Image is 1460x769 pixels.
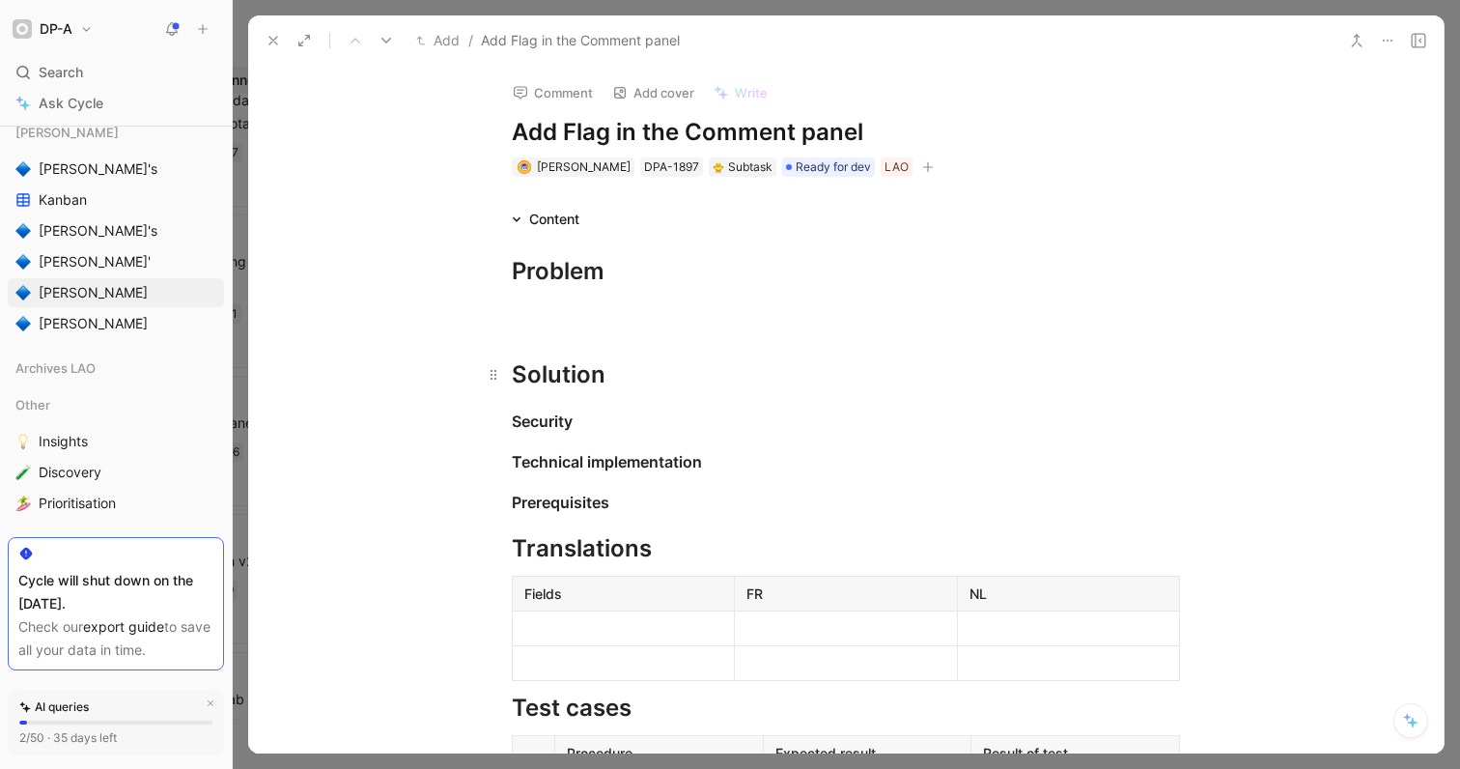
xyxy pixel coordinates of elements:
div: FR [746,584,944,604]
h1: DP-A [40,20,72,38]
div: [PERSON_NAME]🔷[PERSON_NAME]'sKanban🔷[PERSON_NAME]'s🔷[PERSON_NAME]'🔷[PERSON_NAME]🔷[PERSON_NAME] [8,118,224,338]
a: Ask Cycle [8,89,224,118]
span: Ready for dev [796,157,871,177]
button: 🏄‍♀️ [12,492,35,515]
a: 🔷[PERSON_NAME]'s [8,216,224,245]
div: Translations [512,531,1180,566]
button: Write [705,79,776,106]
div: Technical implementation [512,450,1180,473]
button: 🔷 [12,219,35,242]
a: 💡Insights [8,427,224,456]
div: Problem [512,254,1180,289]
div: Solution [512,357,1180,392]
div: 2/50 · 35 days left [19,728,117,748]
button: Add cover [604,79,703,106]
span: [PERSON_NAME]' [39,252,151,271]
div: Prerequisites [512,491,1180,514]
div: Security [512,410,1180,433]
button: Add [411,29,464,52]
a: 🔷[PERSON_NAME]' [8,247,224,276]
button: 🧪 [12,461,35,484]
span: Discovery [39,463,101,482]
button: 🔷 [12,250,35,273]
button: DP-ADP-A [8,15,98,43]
span: / [468,29,473,52]
div: Test cases [512,691,1180,726]
a: 🔷[PERSON_NAME] [8,278,224,307]
div: Expected result [775,743,960,763]
span: Ask Cycle [39,92,103,115]
span: [PERSON_NAME] [15,123,119,142]
div: Content [504,208,587,231]
img: DP-A [13,19,32,39]
div: Check our to save all your data in time. [18,615,213,662]
button: 🔷 [12,312,35,335]
span: Write [735,84,768,101]
div: Search [8,58,224,87]
div: NL [969,584,1167,604]
div: Archives LAO [8,354,224,388]
div: Content [529,208,579,231]
span: [PERSON_NAME]'s [39,221,157,241]
a: 🔷[PERSON_NAME] [8,309,224,338]
img: 🔷 [15,285,31,300]
span: Add Flag in the Comment panel [481,29,680,52]
h1: Add Flag in the Comment panel [512,117,1180,148]
img: 🔷 [15,254,31,270]
span: [PERSON_NAME] [537,159,631,174]
a: 🔷[PERSON_NAME]'s [8,155,224,184]
span: Other [15,395,50,414]
img: 🔷 [15,223,31,239]
span: [PERSON_NAME] [39,283,148,302]
div: Fields [524,584,722,604]
div: Ready for dev [782,157,875,177]
div: Other💡Insights🧪Discovery🏄‍♀️Prioritisation [8,390,224,518]
button: 🔷 [12,157,35,181]
div: Subtask [713,157,772,177]
div: [PERSON_NAME] [8,118,224,147]
img: 🔷 [15,161,31,177]
img: 🔷 [15,316,31,331]
img: 💡 [15,434,31,449]
div: Cycle will shut down on the [DATE]. [18,569,213,615]
a: 🧪Discovery [8,458,224,487]
span: Insights [39,432,88,451]
div: Result of test [983,743,1167,763]
div: DPA-1897 [644,157,699,177]
button: 💡 [12,430,35,453]
span: Kanban [39,190,87,210]
div: Other [8,390,224,419]
a: 🏄‍♀️Prioritisation [8,489,224,518]
div: 🐥Subtask [709,157,776,177]
a: Kanban [8,185,224,214]
div: Procedure [567,743,751,763]
div: Archives LAO [8,354,224,383]
span: [PERSON_NAME] [39,314,148,333]
span: Archives LAO [15,358,96,378]
a: export guide [83,618,164,635]
span: Prioritisation [39,494,116,513]
span: Search [39,61,83,84]
img: avatar [519,161,529,172]
span: [PERSON_NAME]'s [39,159,157,179]
button: Comment [504,79,602,106]
div: LAO [884,157,909,177]
img: 🧪 [15,465,31,480]
img: 🐥 [713,161,724,173]
button: 🔷 [12,281,35,304]
div: AI queries [19,698,89,717]
img: 🏄‍♀️ [15,496,31,511]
